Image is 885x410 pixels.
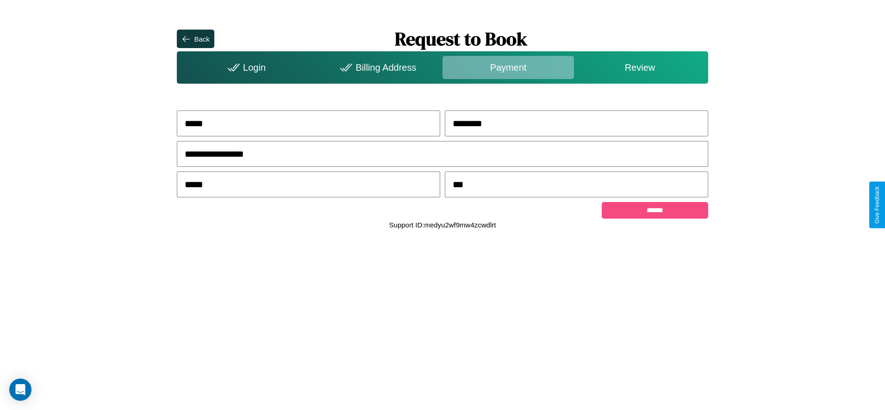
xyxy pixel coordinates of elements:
div: Billing Address [311,56,442,79]
div: Open Intercom Messenger [9,379,31,401]
div: Give Feedback [874,186,880,224]
p: Support ID: medyu2wf9mw4zcwdlrt [389,219,496,231]
h1: Request to Book [214,26,708,51]
div: Review [574,56,705,79]
button: Back [177,30,214,48]
div: Back [194,35,209,43]
div: Payment [442,56,574,79]
div: Login [179,56,311,79]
